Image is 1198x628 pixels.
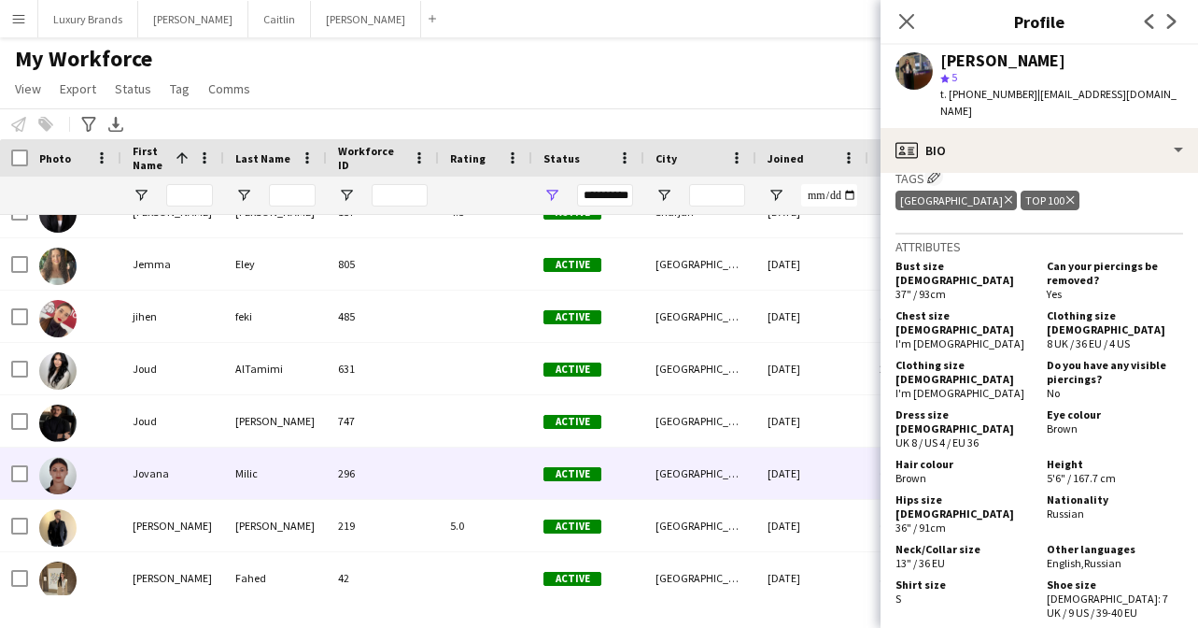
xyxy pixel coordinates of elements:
[1047,556,1084,570] span: English ,
[895,287,946,301] span: 37" / 93cm
[327,238,439,290] div: 805
[1047,287,1062,301] span: Yes
[543,572,601,586] span: Active
[543,258,601,272] span: Active
[543,415,601,429] span: Active
[327,395,439,447] div: 747
[121,395,224,447] div: Joud
[868,448,980,499] div: 628 days
[644,448,756,499] div: [GEOGRAPHIC_DATA]
[644,343,756,394] div: [GEOGRAPHIC_DATA]
[224,238,327,290] div: Eley
[543,310,601,324] span: Active
[1021,191,1078,210] div: Top 100
[105,113,127,136] app-action-btn: Export XLSX
[756,343,868,394] div: [DATE]
[756,552,868,604] div: [DATE]
[327,448,439,499] div: 296
[895,578,1032,592] h5: Shirt size
[439,500,532,551] div: 5.0
[133,144,168,172] span: First Name
[327,552,439,604] div: 42
[756,238,868,290] div: [DATE]
[895,435,979,450] span: UK 8 / US 4 / EU 36
[39,509,77,547] img: Juan Martin Sanchez
[107,77,159,101] a: Status
[689,184,745,207] input: City Filter Input
[895,407,1032,435] h5: Dress size [DEMOGRAPHIC_DATA]
[895,471,926,485] span: Brown
[895,238,1183,255] h3: Attributes
[201,77,258,101] a: Comms
[39,195,77,233] img: Jasmine Hamadeh
[543,520,601,534] span: Active
[224,500,327,551] div: [PERSON_NAME]
[543,151,580,165] span: Status
[372,184,428,207] input: Workforce ID Filter Input
[138,1,248,37] button: [PERSON_NAME]
[1047,457,1183,471] h5: Height
[15,45,152,73] span: My Workforce
[133,187,149,204] button: Open Filter Menu
[121,343,224,394] div: Joud
[543,187,560,204] button: Open Filter Menu
[39,405,77,442] img: Joud Awad
[1047,358,1183,386] h5: Do you have any visible piercings?
[7,77,49,101] a: View
[166,184,213,207] input: First Name Filter Input
[60,80,96,97] span: Export
[39,562,77,599] img: Jude Fahed
[895,521,946,535] span: 36" / 91cm
[655,151,677,165] span: City
[895,556,945,570] span: 13" / 36 EU
[895,308,1032,336] h5: Chest size [DEMOGRAPHIC_DATA]
[1047,592,1168,620] span: [DEMOGRAPHIC_DATA]: 7 UK / 9 US / 39-40 EU
[235,187,252,204] button: Open Filter Menu
[644,238,756,290] div: [GEOGRAPHIC_DATA]
[895,191,1017,210] div: [GEOGRAPHIC_DATA]
[115,80,151,97] span: Status
[543,467,601,481] span: Active
[880,151,922,165] span: Last job
[1047,421,1078,435] span: Brown
[895,592,901,606] span: S
[801,184,857,207] input: Joined Filter Input
[39,352,77,390] img: Joud AlTamimi
[121,500,224,551] div: [PERSON_NAME]
[224,291,327,342] div: feki
[224,395,327,447] div: [PERSON_NAME]
[868,552,980,604] div: 536 days
[121,448,224,499] div: Jovana
[655,187,672,204] button: Open Filter Menu
[235,151,290,165] span: Last Name
[895,386,1024,400] span: I'm [DEMOGRAPHIC_DATA]
[1047,471,1116,485] span: 5'6" / 167.7 cm
[1047,259,1183,287] h5: Can your piercings be removed?
[38,1,138,37] button: Luxury Brands
[868,291,980,342] div: 536 days
[208,80,250,97] span: Comms
[768,187,784,204] button: Open Filter Menu
[895,492,1032,521] h5: Hips size [DEMOGRAPHIC_DATA]
[895,167,1183,187] h3: Tags
[756,500,868,551] div: [DATE]
[1084,556,1121,570] span: Russian
[121,238,224,290] div: Jemma
[39,457,77,494] img: Jovana Milic
[940,87,1037,101] span: t. [PHONE_NUMBER]
[162,77,197,101] a: Tag
[224,552,327,604] div: Fahed
[1047,386,1060,400] span: No
[15,80,41,97] span: View
[768,151,804,165] span: Joined
[868,343,980,394] div: 238 days
[224,343,327,394] div: AlTamimi
[895,542,1032,556] h5: Neck/Collar size
[895,336,1024,350] span: I'm [DEMOGRAPHIC_DATA]
[1047,407,1183,421] h5: Eye colour
[450,151,486,165] span: Rating
[311,1,421,37] button: [PERSON_NAME]
[269,184,316,207] input: Last Name Filter Input
[121,552,224,604] div: [PERSON_NAME]
[52,77,104,101] a: Export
